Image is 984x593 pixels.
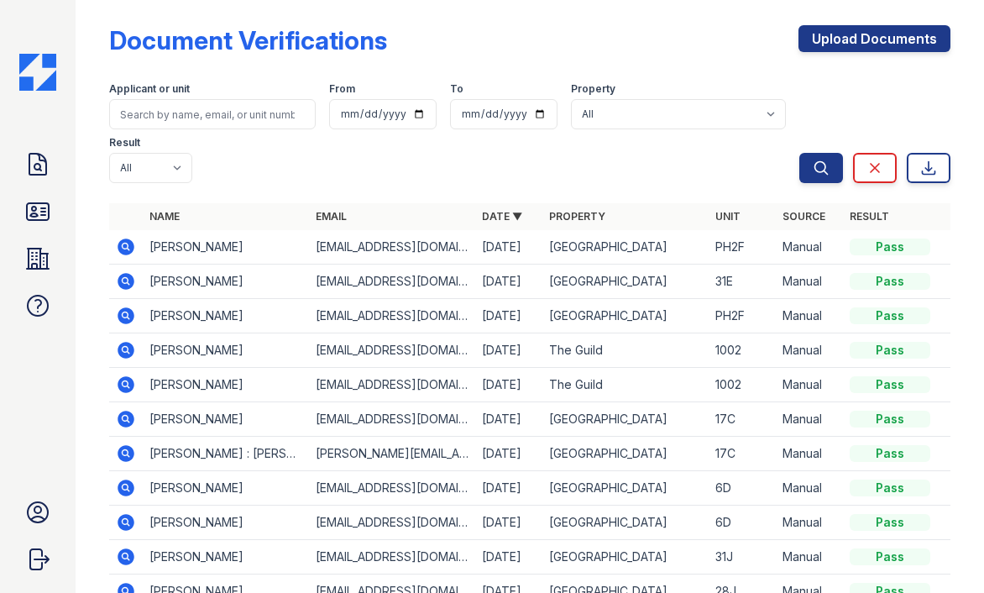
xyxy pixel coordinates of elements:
[782,210,825,223] a: Source
[776,437,843,471] td: Manual
[475,230,542,265] td: [DATE]
[309,471,475,506] td: [EMAIL_ADDRESS][DOMAIN_NAME]
[798,25,950,52] a: Upload Documents
[850,307,930,324] div: Pass
[143,368,309,402] td: [PERSON_NAME]
[143,299,309,333] td: [PERSON_NAME]
[143,437,309,471] td: [PERSON_NAME] : [PERSON_NAME],
[19,54,56,91] img: CE_Icon_Blue-c292c112584629df590d857e76928e9f676e5b41ef8f769ba2f05ee15b207248.png
[709,540,776,575] td: 31J
[850,514,930,531] div: Pass
[850,239,930,255] div: Pass
[850,342,930,359] div: Pass
[475,299,542,333] td: [DATE]
[143,265,309,299] td: [PERSON_NAME]
[309,230,475,265] td: [EMAIL_ADDRESS][DOMAIN_NAME]
[542,471,709,506] td: [GEOGRAPHIC_DATA]
[776,368,843,402] td: Manual
[776,333,843,368] td: Manual
[542,333,709,368] td: The Guild
[542,506,709,540] td: [GEOGRAPHIC_DATA]
[549,210,605,223] a: Property
[143,471,309,506] td: [PERSON_NAME]
[143,230,309,265] td: [PERSON_NAME]
[850,210,889,223] a: Result
[143,333,309,368] td: [PERSON_NAME]
[309,333,475,368] td: [EMAIL_ADDRESS][DOMAIN_NAME]
[475,368,542,402] td: [DATE]
[850,273,930,290] div: Pass
[542,368,709,402] td: The Guild
[109,136,140,150] label: Result
[329,82,355,96] label: From
[776,265,843,299] td: Manual
[542,437,709,471] td: [GEOGRAPHIC_DATA]
[475,540,542,575] td: [DATE]
[109,82,190,96] label: Applicant or unit
[709,265,776,299] td: 31E
[542,402,709,437] td: [GEOGRAPHIC_DATA]
[850,411,930,428] div: Pass
[542,230,709,265] td: [GEOGRAPHIC_DATA]
[776,471,843,506] td: Manual
[475,471,542,506] td: [DATE]
[715,210,741,223] a: Unit
[850,480,930,496] div: Pass
[149,210,180,223] a: Name
[450,82,463,96] label: To
[143,506,309,540] td: [PERSON_NAME]
[542,540,709,575] td: [GEOGRAPHIC_DATA]
[309,368,475,402] td: [EMAIL_ADDRESS][DOMAIN_NAME]
[309,402,475,437] td: [EMAIL_ADDRESS][DOMAIN_NAME]
[850,548,930,565] div: Pass
[309,540,475,575] td: [EMAIL_ADDRESS][DOMAIN_NAME]
[109,99,316,129] input: Search by name, email, or unit number
[542,299,709,333] td: [GEOGRAPHIC_DATA]
[542,265,709,299] td: [GEOGRAPHIC_DATA]
[475,265,542,299] td: [DATE]
[776,402,843,437] td: Manual
[109,25,387,55] div: Document Verifications
[475,333,542,368] td: [DATE]
[709,368,776,402] td: 1002
[709,333,776,368] td: 1002
[316,210,347,223] a: Email
[143,540,309,575] td: [PERSON_NAME]
[475,506,542,540] td: [DATE]
[776,540,843,575] td: Manual
[709,471,776,506] td: 6D
[709,402,776,437] td: 17C
[309,265,475,299] td: [EMAIL_ADDRESS][DOMAIN_NAME]
[850,445,930,462] div: Pass
[850,376,930,393] div: Pass
[482,210,522,223] a: Date ▼
[776,506,843,540] td: Manual
[709,506,776,540] td: 6D
[309,299,475,333] td: [EMAIL_ADDRESS][DOMAIN_NAME]
[475,437,542,471] td: [DATE]
[776,230,843,265] td: Manual
[776,299,843,333] td: Manual
[709,299,776,333] td: PH2F
[475,402,542,437] td: [DATE]
[571,82,615,96] label: Property
[143,402,309,437] td: [PERSON_NAME]
[309,437,475,471] td: [PERSON_NAME][EMAIL_ADDRESS][PERSON_NAME][DOMAIN_NAME]
[709,437,776,471] td: 17C
[709,230,776,265] td: PH2F
[309,506,475,540] td: [EMAIL_ADDRESS][DOMAIN_NAME]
